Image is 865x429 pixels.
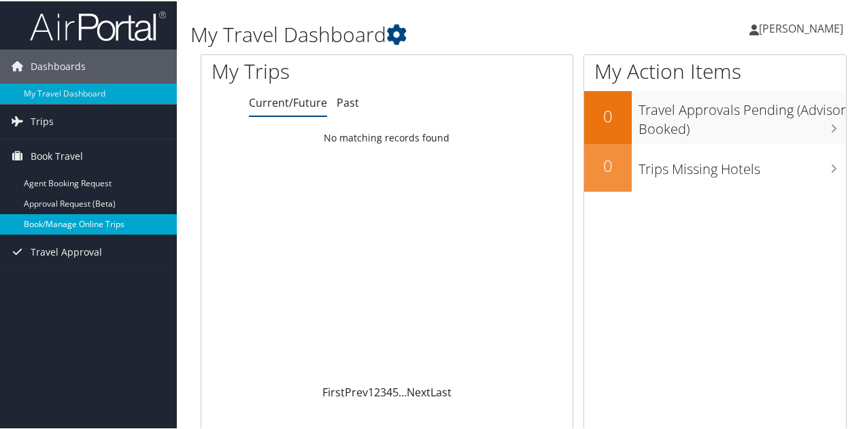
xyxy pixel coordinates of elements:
h3: Trips Missing Hotels [639,152,846,177]
a: 5 [392,383,398,398]
a: 2 [374,383,380,398]
h3: Travel Approvals Pending (Advisor Booked) [639,92,846,137]
a: 3 [380,383,386,398]
a: 0Travel Approvals Pending (Advisor Booked) [584,90,846,142]
a: Last [430,383,452,398]
a: Past [337,94,359,109]
a: Next [407,383,430,398]
h2: 0 [584,103,632,126]
h1: My Action Items [584,56,846,84]
span: Trips [31,103,54,137]
a: First [322,383,345,398]
a: Prev [345,383,368,398]
a: 4 [386,383,392,398]
span: … [398,383,407,398]
a: 0Trips Missing Hotels [584,143,846,190]
td: No matching records found [201,124,573,149]
span: Travel Approval [31,234,102,268]
img: airportal-logo.png [30,9,166,41]
span: Book Travel [31,138,83,172]
a: [PERSON_NAME] [749,7,857,48]
span: Dashboards [31,48,86,82]
h1: My Trips [211,56,407,84]
h2: 0 [584,153,632,176]
h1: My Travel Dashboard [190,19,634,48]
a: 1 [368,383,374,398]
span: [PERSON_NAME] [759,20,843,35]
a: Current/Future [249,94,327,109]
